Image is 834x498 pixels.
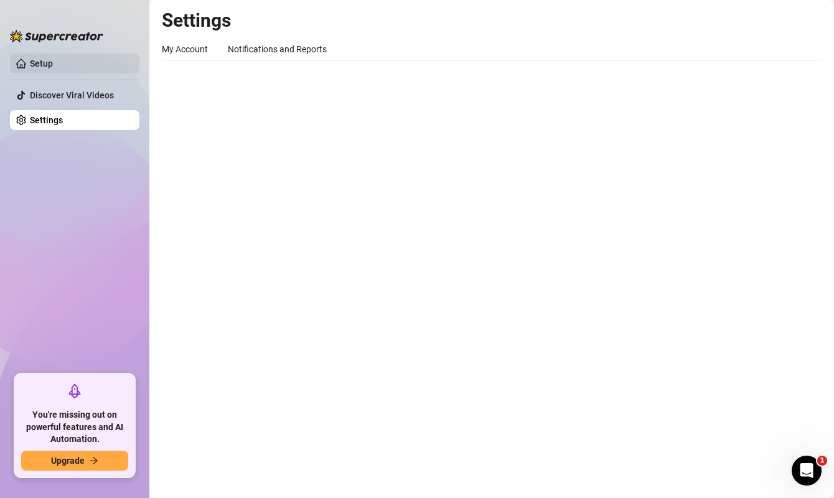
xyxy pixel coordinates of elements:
iframe: Intercom live chat [792,456,822,486]
div: My Account [162,42,208,56]
span: Upgrade [51,456,85,466]
div: Notifications and Reports [228,42,327,56]
h2: Settings [162,9,822,32]
a: Settings [30,115,63,125]
a: Setup [30,59,53,68]
span: You're missing out on powerful features and AI Automation. [21,409,128,446]
a: Discover Viral Videos [30,90,114,100]
span: 1 [817,456,827,466]
img: logo-BBDzfeDw.svg [10,30,103,42]
span: arrow-right [90,456,98,465]
button: Upgradearrow-right [21,451,128,471]
span: rocket [67,383,82,398]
